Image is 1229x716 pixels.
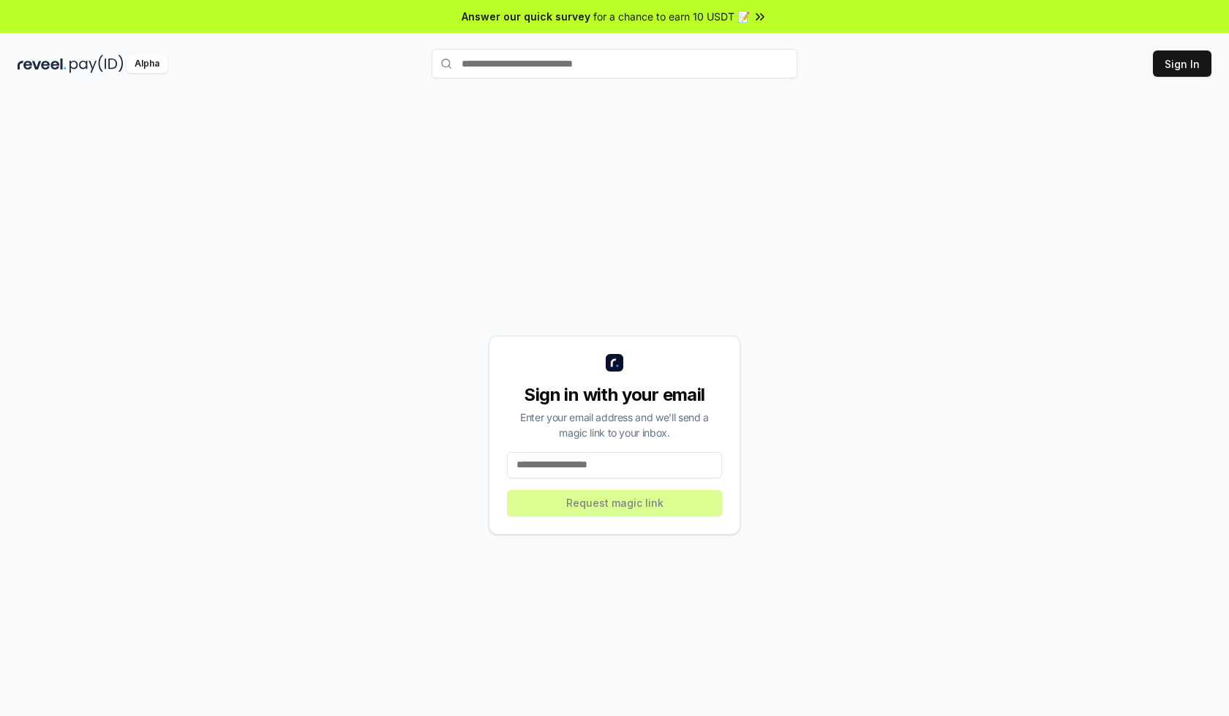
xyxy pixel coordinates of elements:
[18,55,67,73] img: reveel_dark
[593,9,750,24] span: for a chance to earn 10 USDT 📝
[127,55,168,73] div: Alpha
[606,354,623,372] img: logo_small
[69,55,124,73] img: pay_id
[462,9,590,24] span: Answer our quick survey
[507,410,722,440] div: Enter your email address and we’ll send a magic link to your inbox.
[1153,50,1211,77] button: Sign In
[507,383,722,407] div: Sign in with your email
